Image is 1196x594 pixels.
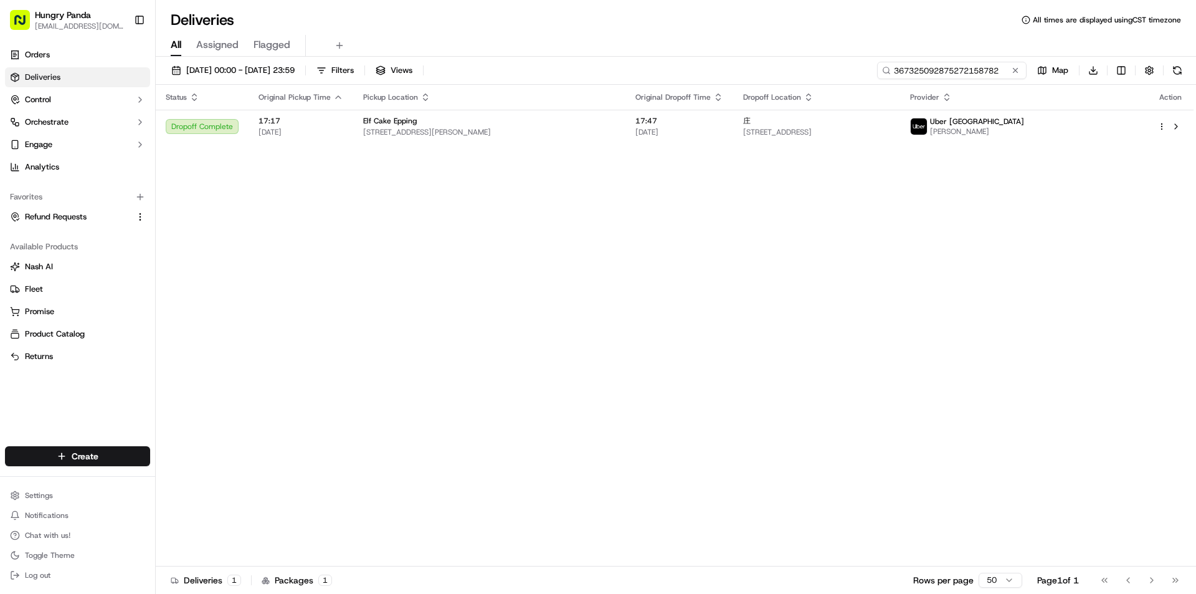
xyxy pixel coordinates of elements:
span: [STREET_ADDRESS][PERSON_NAME] [363,127,615,137]
button: Refresh [1169,62,1186,79]
span: [DATE] 00:00 - [DATE] 23:59 [186,65,295,76]
button: Product Catalog [5,324,150,344]
span: API Documentation [118,279,200,291]
button: Chat with us! [5,527,150,544]
button: Log out [5,567,150,584]
a: 📗Knowledge Base [7,274,100,296]
button: Notifications [5,507,150,524]
span: • [103,227,108,237]
div: Favorites [5,187,150,207]
span: Create [72,450,98,462]
button: Promise [5,302,150,322]
div: Page 1 of 1 [1037,574,1079,587]
span: Analytics [25,161,59,173]
span: Assigned [196,37,239,52]
a: Orders [5,45,150,65]
span: Dropoff Location [743,92,801,102]
span: Pickup Location [363,92,418,102]
span: Filters [331,65,354,76]
a: Nash AI [10,261,145,272]
span: Control [25,94,51,105]
span: Log out [25,570,50,580]
button: Toggle Theme [5,547,150,564]
span: [STREET_ADDRESS] [743,127,890,137]
span: All times are displayed using CST timezone [1033,15,1181,25]
span: Original Dropoff Time [635,92,711,102]
button: Hungry Panda[EMAIL_ADDRESS][DOMAIN_NAME] [5,5,129,35]
div: Available Products [5,237,150,257]
span: Notifications [25,510,69,520]
div: 📗 [12,280,22,290]
div: Past conversations [12,162,83,172]
a: Fleet [10,284,145,295]
span: Promise [25,306,54,317]
button: Fleet [5,279,150,299]
span: Returns [25,351,53,362]
h1: Deliveries [171,10,234,30]
div: 1 [227,575,241,586]
span: Map [1052,65,1068,76]
span: Chat with us! [25,530,70,540]
button: Filters [311,62,359,79]
img: Asif Zaman Khan [12,215,32,235]
img: 1736555255976-a54dd68f-1ca7-489b-9aae-adbdc363a1c4 [12,119,35,141]
button: Create [5,446,150,466]
div: 💻 [105,280,115,290]
span: [DATE] [635,127,723,137]
span: Fleet [25,284,43,295]
span: [PERSON_NAME] [39,227,101,237]
span: Refund Requests [25,211,87,223]
button: Map [1032,62,1074,79]
span: Toggle Theme [25,550,75,560]
input: Got a question? Start typing here... [32,80,224,93]
span: Product Catalog [25,328,85,340]
a: Powered byPylon [88,309,151,319]
div: Packages [262,574,332,587]
div: Action [1157,92,1184,102]
input: Type to search [877,62,1027,79]
a: Deliveries [5,67,150,87]
button: Control [5,90,150,110]
span: [DATE] [259,127,343,137]
span: Flagged [254,37,290,52]
div: Start new chat [56,119,204,132]
span: Uber [GEOGRAPHIC_DATA] [930,117,1024,127]
div: 1 [318,575,332,586]
span: Nash AI [25,261,53,272]
span: Engage [25,139,52,150]
span: Orchestrate [25,117,69,128]
span: Pylon [124,309,151,319]
div: We're available if you need us! [56,132,171,141]
img: Nash [12,12,37,37]
p: Welcome 👋 [12,50,227,70]
button: See all [193,160,227,175]
span: Views [391,65,412,76]
span: 17:17 [259,116,343,126]
button: Views [370,62,418,79]
button: Orchestrate [5,112,150,132]
a: 💻API Documentation [100,274,205,296]
span: Provider [910,92,939,102]
button: Nash AI [5,257,150,277]
button: Refund Requests [5,207,150,227]
button: Start new chat [212,123,227,138]
a: Product Catalog [10,328,145,340]
span: Settings [25,491,53,501]
span: [PERSON_NAME] [930,127,1024,137]
span: 17:47 [635,116,723,126]
button: Returns [5,347,150,366]
span: [EMAIL_ADDRESS][DOMAIN_NAME] [35,21,124,31]
button: Settings [5,487,150,504]
span: Knowledge Base [25,279,95,291]
span: Elf Cake Epping [363,116,417,126]
a: Analytics [5,157,150,177]
img: 8016278978528_b943e370aa5ada12b00a_72.png [26,119,49,141]
span: Status [166,92,187,102]
p: Rows per page [913,574,974,587]
img: uber-new-logo.jpeg [911,118,927,135]
span: 9月17日 [48,193,77,203]
button: Hungry Panda [35,9,91,21]
span: Deliveries [25,72,60,83]
button: [DATE] 00:00 - [DATE] 23:59 [166,62,300,79]
span: All [171,37,181,52]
